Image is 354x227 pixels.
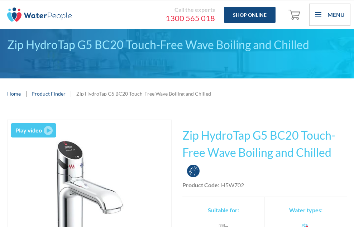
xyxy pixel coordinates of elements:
div: Call the experts [79,6,215,13]
img: shopping cart [288,9,302,20]
div: Zip HydroTap G5 BC20 Touch-Free Wave Boiling and Chilled [7,36,347,53]
h2: Water types: [289,206,322,214]
a: Open empty cart [287,6,304,23]
a: Home [7,90,21,97]
a: Shop Online [224,7,276,23]
img: The Water People [7,8,72,22]
h1: Zip HydroTap G5 BC20 Touch-Free Wave Boiling and Chilled [182,127,347,161]
a: 1300 565 018 [79,13,215,23]
div: Zip HydroTap G5 BC20 Touch-Free Wave Boiling and Chilled [76,90,211,97]
strong: Product Code: [182,182,219,188]
div: Play video [15,126,42,135]
div: | [69,89,73,98]
a: Product Finder [32,90,66,97]
div: Menu [327,10,345,19]
div: menu [309,4,350,26]
div: | [24,89,28,98]
div: H5W702 [221,181,244,189]
h2: Suitable for: [208,206,239,214]
a: open lightbox [11,123,56,137]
